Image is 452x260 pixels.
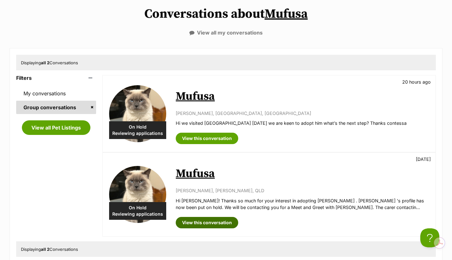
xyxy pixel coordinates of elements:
[21,60,78,65] span: Displaying Conversations
[21,247,78,252] span: Displaying Conversations
[402,79,431,85] p: 20 hours ago
[416,156,431,162] p: [DATE]
[176,89,215,104] a: Mufusa
[109,166,166,223] img: Mufusa
[420,228,439,247] iframe: Help Scout Beacon - Open
[176,167,215,181] a: Mufusa
[16,75,96,81] header: Filters
[41,60,49,65] strong: all 2
[189,30,263,35] a: View all my conversations
[109,121,166,139] div: On Hold
[176,197,429,211] p: Hi [PERSON_NAME]! Thanks so much for your interest in adopting [PERSON_NAME] . [PERSON_NAME] 's p...
[16,87,96,100] a: My conversations
[265,6,308,22] a: Mufusa
[176,110,429,117] p: [PERSON_NAME], [GEOGRAPHIC_DATA], [GEOGRAPHIC_DATA]
[22,120,90,135] a: View all Pet Listings
[109,202,166,220] div: On Hold
[109,130,166,136] span: Reviewing applications
[176,187,429,194] p: [PERSON_NAME], [PERSON_NAME], QLD
[41,247,49,252] strong: all 2
[109,85,166,142] img: Mufusa
[176,133,238,144] a: View this conversation
[176,120,429,126] p: Hi we visited [GEOGRAPHIC_DATA] [DATE] we are keen to adopt him what’s the next step? Thanks cont...
[109,211,166,217] span: Reviewing applications
[176,217,238,228] a: View this conversation
[16,101,96,114] a: Group conversations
